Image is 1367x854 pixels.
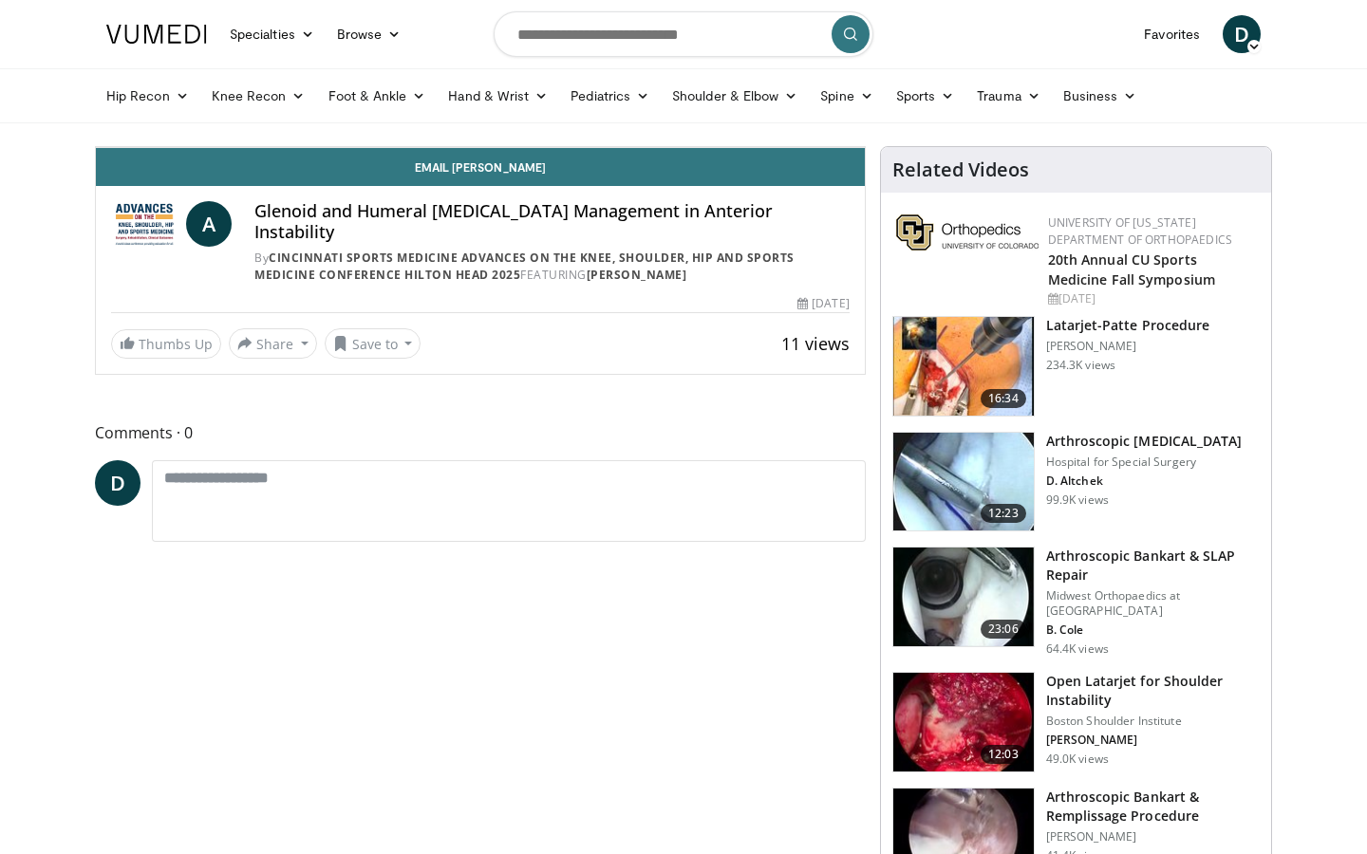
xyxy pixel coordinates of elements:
a: Email [PERSON_NAME] [96,148,865,186]
h3: Arthroscopic Bankart & Remplissage Procedure [1046,788,1260,826]
p: 234.3K views [1046,358,1115,373]
h4: Glenoid and Humeral [MEDICAL_DATA] Management in Anterior Instability [254,201,850,242]
p: [PERSON_NAME] [1046,829,1260,845]
img: 355603a8-37da-49b6-856f-e00d7e9307d3.png.150x105_q85_autocrop_double_scale_upscale_version-0.2.png [896,214,1039,251]
div: [DATE] [1048,290,1256,307]
a: 20th Annual CU Sports Medicine Fall Symposium [1048,251,1215,288]
a: 12:03 Open Latarjet for Shoulder Instability Boston Shoulder Institute [PERSON_NAME] 49.0K views [892,672,1260,772]
a: Specialties [218,15,326,53]
p: 99.9K views [1046,492,1109,508]
img: Cincinnati Sports Medicine Advances on the Knee, Shoulder, Hip and Sports Medicine Conference Hil... [111,201,178,247]
div: [DATE] [797,295,849,312]
a: D [95,460,140,506]
a: Sports [885,77,966,115]
video-js: Video Player [96,147,865,148]
a: Trauma [965,77,1052,115]
span: Comments 0 [95,420,866,445]
h4: Related Videos [892,158,1029,181]
p: Midwest Orthopaedics at [GEOGRAPHIC_DATA] [1046,588,1260,619]
p: D. Altchek [1046,473,1243,489]
a: Thumbs Up [111,329,221,359]
h3: Arthroscopic Bankart & SLAP Repair [1046,547,1260,585]
p: 49.0K views [1046,752,1109,767]
h3: Open Latarjet for Shoulder Instability [1046,672,1260,710]
a: Spine [809,77,884,115]
a: 12:23 Arthroscopic [MEDICAL_DATA] Hospital for Special Surgery D. Altchek 99.9K views [892,432,1260,532]
p: Boston Shoulder Institute [1046,714,1260,729]
a: A [186,201,232,247]
a: Hand & Wrist [437,77,559,115]
a: Hip Recon [95,77,200,115]
h3: Arthroscopic [MEDICAL_DATA] [1046,432,1243,451]
img: cole_0_3.png.150x105_q85_crop-smart_upscale.jpg [893,548,1034,646]
img: VuMedi Logo [106,25,207,44]
p: B. Cole [1046,622,1260,638]
a: 23:06 Arthroscopic Bankart & SLAP Repair Midwest Orthopaedics at [GEOGRAPHIC_DATA] B. Cole 64.4K ... [892,547,1260,657]
span: 23:06 [981,620,1026,639]
span: 11 views [781,332,850,355]
a: Shoulder & Elbow [661,77,809,115]
p: [PERSON_NAME] [1046,339,1209,354]
div: By FEATURING [254,250,850,284]
a: University of [US_STATE] Department of Orthopaedics [1048,214,1232,248]
img: 10039_3.png.150x105_q85_crop-smart_upscale.jpg [893,433,1034,531]
p: Hospital for Special Surgery [1046,455,1243,470]
a: Favorites [1133,15,1211,53]
a: Business [1052,77,1149,115]
span: 12:03 [981,745,1026,764]
a: Pediatrics [559,77,661,115]
input: Search topics, interventions [494,11,873,57]
a: D [1223,15,1261,53]
a: Knee Recon [200,77,317,115]
a: 16:34 Latarjet-Patte Procedure [PERSON_NAME] 234.3K views [892,316,1260,417]
img: 617583_3.png.150x105_q85_crop-smart_upscale.jpg [893,317,1034,416]
p: 64.4K views [1046,641,1109,657]
a: Foot & Ankle [317,77,438,115]
img: 944938_3.png.150x105_q85_crop-smart_upscale.jpg [893,673,1034,771]
a: [PERSON_NAME] [587,267,687,283]
button: Share [229,328,317,359]
h3: Latarjet-Patte Procedure [1046,316,1209,335]
a: Browse [326,15,413,53]
a: Cincinnati Sports Medicine Advances on the Knee, Shoulder, Hip and Sports Medicine Conference Hil... [254,250,795,283]
span: 12:23 [981,504,1026,523]
button: Save to [325,328,421,359]
span: 16:34 [981,389,1026,408]
p: [PERSON_NAME] [1046,733,1260,748]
